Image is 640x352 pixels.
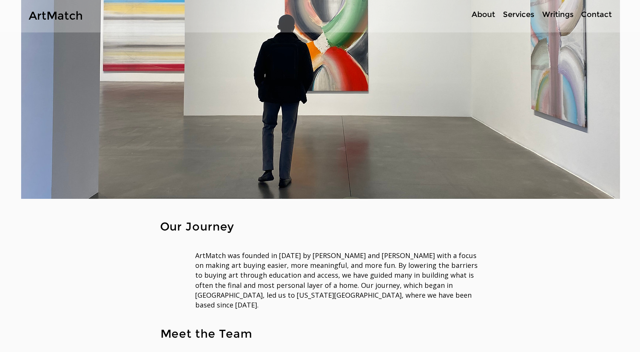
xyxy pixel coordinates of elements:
span: ArtMatch was founded in [DATE] by [PERSON_NAME] and [PERSON_NAME] with a focus on making art buyi... [195,251,478,309]
span: Meet the Team [160,327,253,341]
a: Services [499,9,538,20]
a: Contact [577,9,615,20]
a: ArtMatch [29,9,83,23]
span: Our Journey [160,220,234,234]
a: About [467,9,499,20]
p: About [468,9,499,20]
a: Writings [538,9,577,20]
nav: Site [444,9,615,20]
